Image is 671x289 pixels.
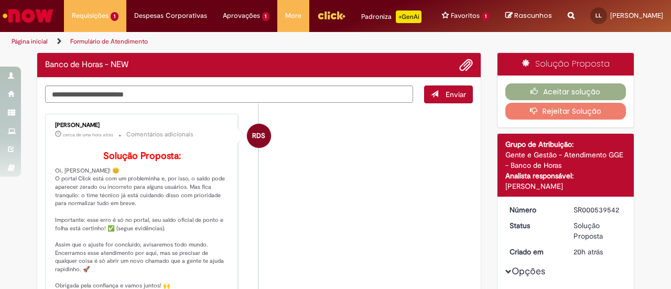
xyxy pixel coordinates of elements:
[505,139,626,149] div: Grupo de Atribuição:
[45,85,413,103] textarea: Digite sua mensagem aqui...
[505,11,552,21] a: Rascunhos
[1,5,55,26] img: ServiceNow
[247,124,271,148] div: Raquel De Souza
[451,10,480,21] span: Favoritos
[502,205,566,215] dt: Número
[497,53,634,76] div: Solução Proposta
[63,132,113,138] time: 29/08/2025 09:07:13
[63,132,113,138] span: cerca de uma hora atrás
[285,10,301,21] span: More
[505,149,626,170] div: Gente e Gestão - Atendimento GGE - Banco de Horas
[72,10,109,21] span: Requisições
[252,123,265,148] span: RDS
[111,12,118,21] span: 1
[8,32,439,51] ul: Trilhas de página
[70,37,148,46] a: Formulário de Atendimento
[424,85,473,103] button: Enviar
[134,10,207,21] span: Despesas Corporativas
[573,247,622,257] div: 28/08/2025 14:50:21
[596,12,602,19] span: LL
[459,58,473,72] button: Adicionar anexos
[103,150,181,162] b: Solução Proposta:
[45,60,128,70] h2: Banco de Horas - NEW Histórico de tíquete
[482,12,490,21] span: 1
[396,10,421,23] p: +GenAi
[126,130,193,139] small: Comentários adicionais
[317,7,345,23] img: click_logo_yellow_360x200.png
[573,220,622,241] div: Solução Proposta
[505,83,626,100] button: Aceitar solução
[361,10,421,23] div: Padroniza
[505,170,626,181] div: Analista responsável:
[573,247,603,256] span: 20h atrás
[514,10,552,20] span: Rascunhos
[610,11,663,20] span: [PERSON_NAME]
[502,220,566,231] dt: Status
[55,122,230,129] div: [PERSON_NAME]
[12,37,48,46] a: Página inicial
[223,10,260,21] span: Aprovações
[502,247,566,257] dt: Criado em
[262,12,270,21] span: 1
[505,103,626,120] button: Rejeitar Solução
[505,181,626,191] div: [PERSON_NAME]
[573,247,603,256] time: 28/08/2025 14:50:21
[573,205,622,215] div: SR000539542
[446,90,466,99] span: Enviar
